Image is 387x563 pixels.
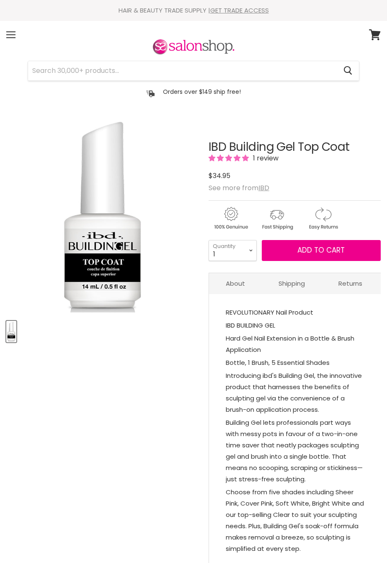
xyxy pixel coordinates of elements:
div: Product thumbnails [5,318,200,342]
span: $34.95 [209,171,230,181]
select: Quantity [209,240,257,261]
form: Product [28,61,359,81]
p: IBD BUILDING GEL [226,320,364,333]
a: About [209,273,262,294]
p: Bottle, 1 Brush, 5 Essential Shades [226,357,364,370]
img: IBD Building Gel Top Coat [7,322,15,341]
h1: IBD Building Gel Top Coat [209,141,381,154]
button: Add to cart [262,240,381,261]
p: Hard Gel Nail Extension in a Bottle & Brush Application [226,333,364,357]
p: Orders over $149 ship free! [163,88,241,96]
span: 5.00 stars [209,153,250,163]
p: Building Gel lets professionals part ways with messy pots in favour of a two-in-one time saver th... [226,417,364,486]
a: IBD [258,183,269,193]
button: IBD Building Gel Top Coat [6,321,16,342]
img: genuine.gif [209,206,253,231]
img: shipping.gif [255,206,299,231]
a: GET TRADE ACCESS [210,6,269,15]
button: Search [337,61,359,80]
img: IBD Building Gel Top Coat [62,120,143,312]
input: Search [28,61,337,80]
img: returns.gif [301,206,345,231]
p: Choose from five shades including Sheer Pink, Cover Pink, Soft White, Bright White and our top-se... [226,486,364,556]
span: 1 review [250,153,279,163]
a: Shipping [262,273,322,294]
span: REVOLUTIONARY Nail Product [226,308,313,317]
div: IBD Building Gel Top Coat image. Click or Scroll to Zoom. [6,120,199,312]
a: Returns [322,273,379,294]
span: Add to cart [297,245,345,255]
p: Introducing ibd's Building Gel, the innovative product that harnesses the benefits of sculpting g... [226,370,364,417]
span: See more from [209,183,269,193]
